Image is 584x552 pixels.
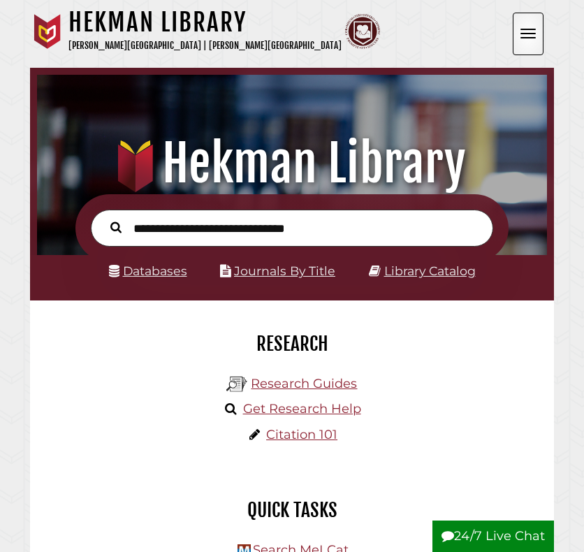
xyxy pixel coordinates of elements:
p: [PERSON_NAME][GEOGRAPHIC_DATA] | [PERSON_NAME][GEOGRAPHIC_DATA] [68,38,342,54]
a: Journals By Title [234,263,335,278]
i: Search [110,221,122,234]
img: Calvin University [30,14,65,49]
a: Library Catalog [384,263,476,278]
h2: Quick Tasks [41,498,543,522]
a: Research Guides [251,376,357,391]
a: Databases [109,263,187,278]
img: Calvin Theological Seminary [345,14,380,49]
button: Open the menu [513,13,543,55]
h2: Research [41,332,543,356]
h1: Hekman Library [46,133,539,194]
a: Get Research Help [243,401,361,416]
a: Citation 101 [266,427,337,442]
img: Hekman Library Logo [226,374,247,395]
h1: Hekman Library [68,7,342,38]
button: Search [103,218,129,235]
